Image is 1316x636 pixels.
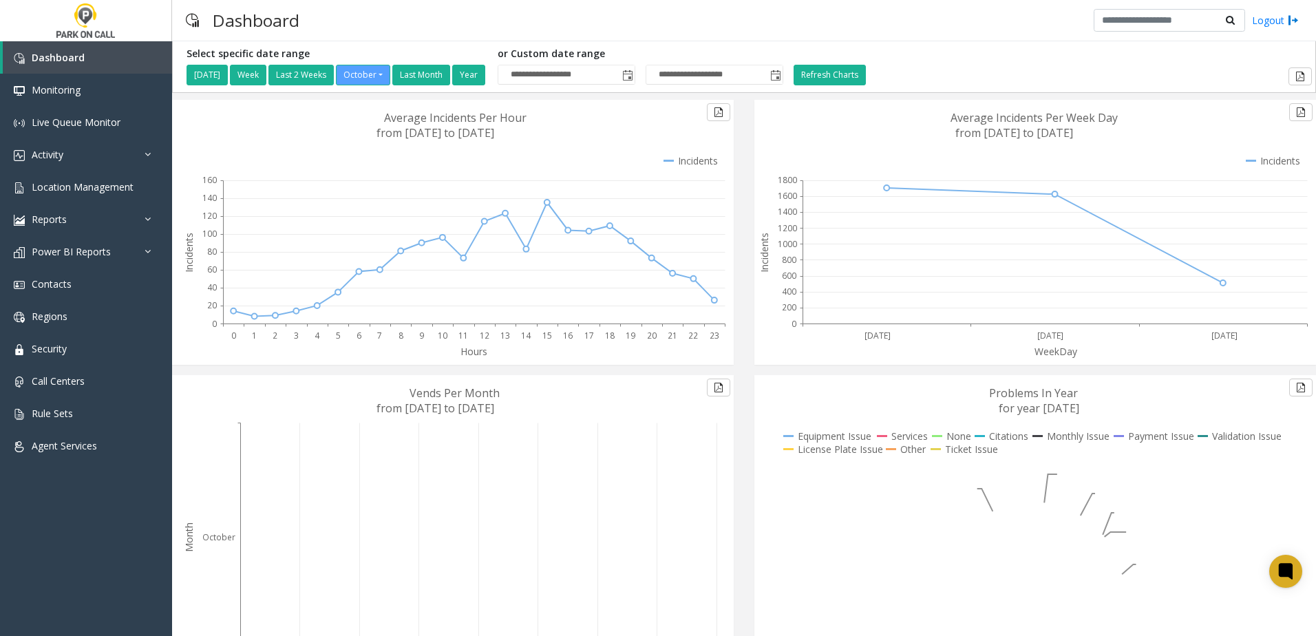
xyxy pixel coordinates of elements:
[32,439,97,452] span: Agent Services
[14,182,25,193] img: 'icon'
[647,330,657,341] text: 20
[707,103,730,121] button: Export to pdf
[14,53,25,64] img: 'icon'
[384,110,527,125] text: Average Incidents Per Hour
[187,65,228,85] button: [DATE]
[230,65,266,85] button: Week
[32,310,67,323] span: Regions
[989,385,1078,401] text: Problems In Year
[315,330,320,341] text: 4
[419,330,424,341] text: 9
[14,118,25,129] img: 'icon'
[498,48,783,60] h5: or Custom date range
[619,65,635,85] span: Toggle popup
[268,65,334,85] button: Last 2 Weeks
[202,228,217,240] text: 100
[782,270,796,282] text: 600
[1037,330,1063,341] text: [DATE]
[626,330,635,341] text: 19
[951,110,1118,125] text: Average Incidents Per Week Day
[438,330,447,341] text: 10
[392,65,450,85] button: Last Month
[460,345,487,358] text: Hours
[32,213,67,226] span: Reports
[357,330,361,341] text: 6
[864,330,891,341] text: [DATE]
[563,330,573,341] text: 16
[14,85,25,96] img: 'icon'
[14,247,25,258] img: 'icon'
[778,206,797,218] text: 1400
[32,407,73,420] span: Rule Sets
[186,3,199,37] img: pageIcon
[14,312,25,323] img: 'icon'
[782,301,796,313] text: 200
[252,330,257,341] text: 1
[458,330,468,341] text: 11
[32,374,85,388] span: Call Centers
[377,330,382,341] text: 7
[3,41,172,74] a: Dashboard
[778,238,797,250] text: 1000
[336,330,341,341] text: 5
[294,330,299,341] text: 3
[207,299,217,311] text: 20
[202,210,217,222] text: 120
[1289,379,1313,396] button: Export to pdf
[32,51,85,64] span: Dashboard
[399,330,403,341] text: 8
[710,330,719,341] text: 23
[955,125,1073,140] text: from [DATE] to [DATE]
[521,330,531,341] text: 14
[778,174,797,186] text: 1800
[32,148,63,161] span: Activity
[1252,13,1299,28] a: Logout
[480,330,489,341] text: 12
[605,330,615,341] text: 18
[14,215,25,226] img: 'icon'
[182,522,195,552] text: Month
[202,531,235,543] text: October
[182,233,195,273] text: Incidents
[32,116,120,129] span: Live Queue Monitor
[14,150,25,161] img: 'icon'
[794,65,866,85] button: Refresh Charts
[452,65,485,85] button: Year
[410,385,500,401] text: Vends Per Month
[792,318,796,330] text: 0
[207,246,217,257] text: 80
[1211,330,1238,341] text: [DATE]
[32,277,72,290] span: Contacts
[273,330,277,341] text: 2
[1288,67,1312,85] button: Export to pdf
[231,330,236,341] text: 0
[14,344,25,355] img: 'icon'
[1288,13,1299,28] img: logout
[32,245,111,258] span: Power BI Reports
[32,180,134,193] span: Location Management
[202,174,217,186] text: 160
[14,377,25,388] img: 'icon'
[212,318,217,330] text: 0
[542,330,552,341] text: 15
[32,342,67,355] span: Security
[207,264,217,275] text: 60
[336,65,390,85] button: October
[758,233,771,273] text: Incidents
[767,65,783,85] span: Toggle popup
[584,330,594,341] text: 17
[1289,103,1313,121] button: Export to pdf
[778,222,797,234] text: 1200
[14,279,25,290] img: 'icon'
[206,3,306,37] h3: Dashboard
[688,330,698,341] text: 22
[187,48,487,60] h5: Select specific date range
[207,282,217,293] text: 40
[500,330,510,341] text: 13
[32,83,81,96] span: Monitoring
[14,441,25,452] img: 'icon'
[782,254,796,266] text: 800
[707,379,730,396] button: Export to pdf
[778,190,797,202] text: 1600
[1034,345,1078,358] text: WeekDay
